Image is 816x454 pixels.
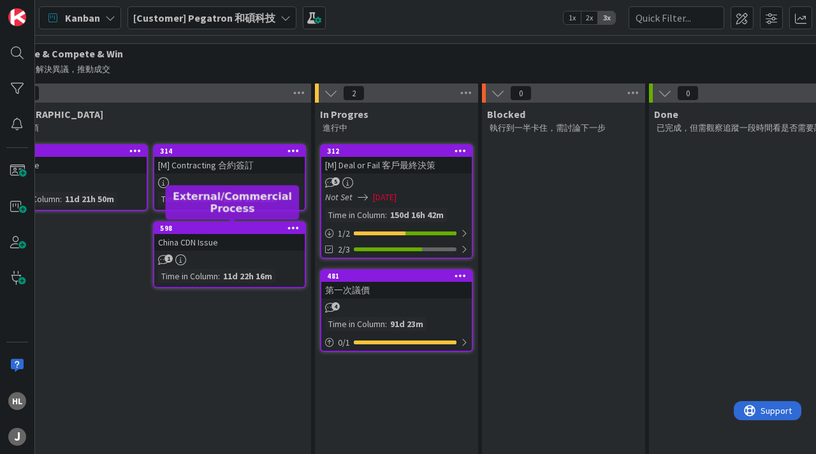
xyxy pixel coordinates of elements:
[331,302,340,311] span: 4
[160,224,305,233] div: 598
[27,2,58,17] span: Support
[629,6,724,29] input: Quick Filter...
[321,226,472,242] div: 1/2
[564,11,581,24] span: 1x
[385,208,387,222] span: :
[160,147,305,156] div: 314
[338,243,350,256] span: 2/3
[220,269,275,283] div: 11d 22h 16m
[598,11,615,24] span: 3x
[321,270,472,282] div: 481
[323,123,470,133] p: 進行中
[8,428,26,446] div: J
[60,192,62,206] span: :
[677,85,699,101] span: 0
[654,108,678,121] span: Done
[154,223,305,251] div: 598China CDN Issue
[510,85,532,101] span: 0
[8,392,26,410] div: HL
[65,10,100,26] span: Kanban
[158,192,218,206] div: Time in Column
[338,227,350,240] span: 1 / 2
[321,145,472,157] div: 312
[133,11,275,24] b: [Customer] Pegatron 和碩科技
[154,145,305,173] div: 314[M] Contracting 合約簽訂
[487,108,525,121] span: Blocked
[387,317,426,331] div: 91d 23m
[153,221,306,288] a: 598China CDN IssueTime in Column:11d 22h 16m
[331,177,340,186] span: 5
[62,192,117,206] div: 11d 21h 50m
[321,282,472,298] div: 第一次議價
[218,269,220,283] span: :
[490,123,637,133] p: 執行到一半卡住，需討論下一步
[153,144,306,211] a: 314[M] Contracting 合約簽訂Time in Column:150d 18h 51m
[343,85,365,101] span: 2
[321,145,472,173] div: 312[M] Deal or Fail 客戶最終決策
[385,317,387,331] span: :
[387,208,447,222] div: 150d 16h 42m
[325,191,353,203] i: Not Set
[373,191,397,204] span: [DATE]
[320,108,368,121] span: In Progres
[8,8,26,26] img: Visit kanbanzone.com
[2,147,147,156] div: 599
[325,208,385,222] div: Time in Column
[327,272,472,281] div: 481
[164,254,173,263] span: 1
[320,144,473,259] a: 312[M] Deal or Fail 客戶最終決策Not Set[DATE]Time in Column:150d 16h 42m1/22/3
[154,223,305,234] div: 598
[321,335,472,351] div: 0/1
[581,11,598,24] span: 2x
[171,190,295,214] h5: External/Commercial Process
[327,147,472,156] div: 312
[321,270,472,298] div: 481第一次議價
[325,317,385,331] div: Time in Column
[154,157,305,173] div: [M] Contracting 合約簽訂
[154,234,305,251] div: China CDN Issue
[321,157,472,173] div: [M] Deal or Fail 客戶最終決策
[154,145,305,157] div: 314
[158,269,218,283] div: Time in Column
[338,336,350,349] span: 0 / 1
[320,269,473,352] a: 481第一次議價Time in Column:91d 23m0/1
